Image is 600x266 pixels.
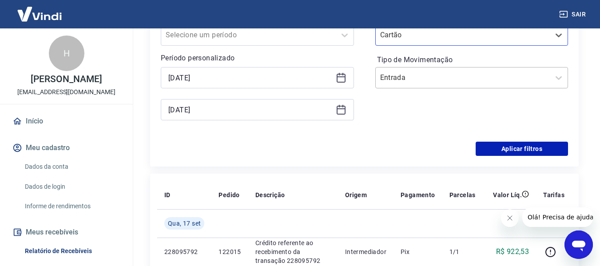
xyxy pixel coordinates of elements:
p: [EMAIL_ADDRESS][DOMAIN_NAME] [17,87,115,97]
p: Origem [345,191,367,199]
p: Pedido [219,191,239,199]
img: Vindi [11,0,68,28]
p: Pagamento [401,191,435,199]
input: Data final [168,103,332,116]
p: R$ 922,53 [496,246,529,257]
a: Informe de rendimentos [21,197,122,215]
p: Valor Líq. [493,191,522,199]
input: Data inicial [168,71,332,84]
a: Início [11,111,122,131]
a: Dados de login [21,178,122,196]
p: Período personalizado [161,53,354,64]
p: 1/1 [449,247,476,256]
p: Tarifas [543,191,564,199]
p: [PERSON_NAME] [31,75,102,84]
p: Descrição [255,191,285,199]
span: Qua, 17 set [168,219,201,228]
iframe: Botão para abrir a janela de mensagens [564,230,593,259]
iframe: Mensagem da empresa [522,207,593,227]
p: 122015 [219,247,241,256]
p: Parcelas [449,191,476,199]
a: Relatório de Recebíveis [21,242,122,260]
button: Sair [557,6,589,23]
button: Meu cadastro [11,138,122,158]
button: Meus recebíveis [11,222,122,242]
p: 228095792 [164,247,204,256]
p: ID [164,191,171,199]
label: Tipo de Movimentação [377,55,567,65]
p: Pix [401,247,435,256]
div: H [49,36,84,71]
p: Intermediador [345,247,386,256]
a: Dados da conta [21,158,122,176]
iframe: Fechar mensagem [501,209,519,227]
button: Aplicar filtros [476,142,568,156]
p: Crédito referente ao recebimento da transação 228095792 [255,238,331,265]
span: Olá! Precisa de ajuda? [5,6,75,13]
